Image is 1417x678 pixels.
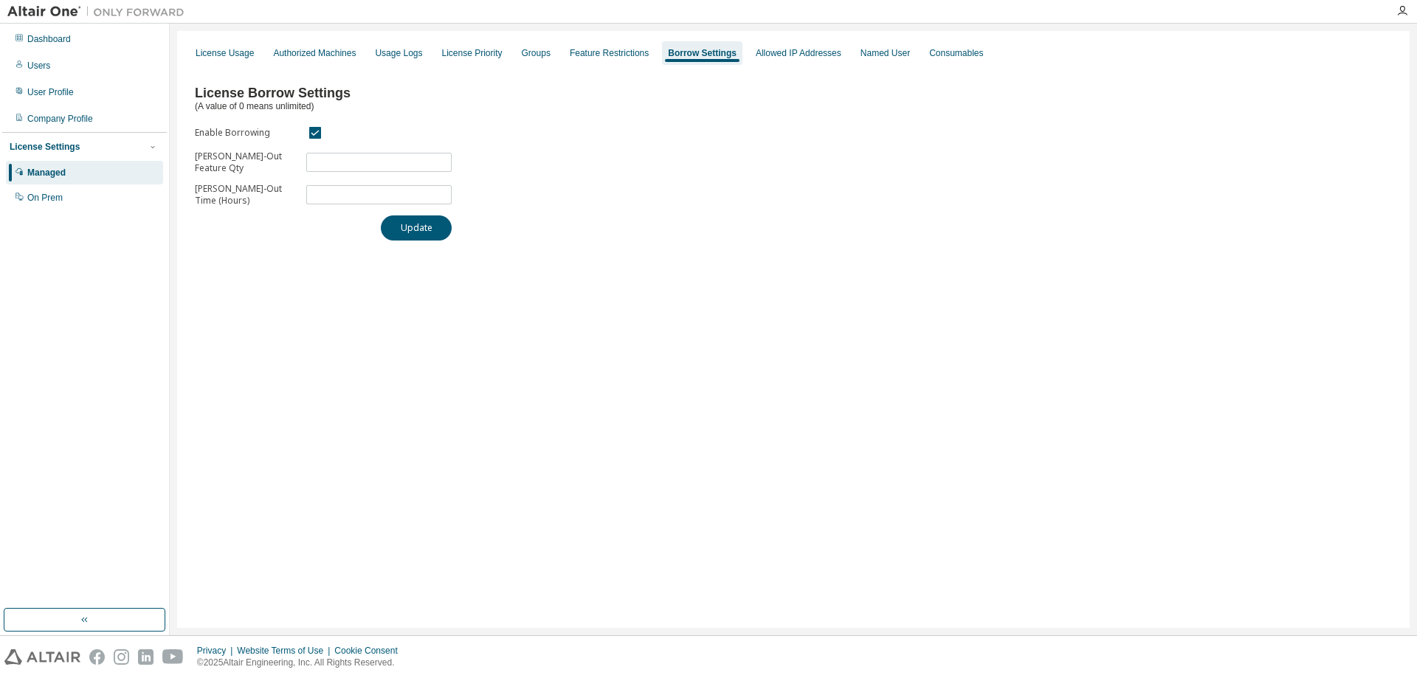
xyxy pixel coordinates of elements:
[7,4,192,19] img: Altair One
[27,33,71,45] div: Dashboard
[195,101,314,111] span: (A value of 0 means unlimited)
[195,151,297,174] label: [PERSON_NAME]-Out Feature Qty
[195,127,297,139] label: Enable Borrowing
[27,86,74,98] div: User Profile
[570,47,649,59] div: Feature Restrictions
[195,183,297,207] label: [PERSON_NAME]-Out Time (Hours)
[334,645,406,657] div: Cookie Consent
[10,141,80,153] div: License Settings
[27,60,50,72] div: Users
[237,645,334,657] div: Website Terms of Use
[138,649,154,665] img: linkedin.svg
[197,645,237,657] div: Privacy
[381,215,452,241] button: Update
[195,86,351,100] span: License Borrow Settings
[522,47,551,59] div: Groups
[89,649,105,665] img: facebook.svg
[4,649,80,665] img: altair_logo.svg
[27,113,93,125] div: Company Profile
[375,47,422,59] div: Usage Logs
[27,167,66,179] div: Managed
[27,192,63,204] div: On Prem
[929,47,983,59] div: Consumables
[197,657,407,669] p: © 2025 Altair Engineering, Inc. All Rights Reserved.
[162,649,184,665] img: youtube.svg
[196,47,254,59] div: License Usage
[668,47,737,59] div: Borrow Settings
[114,649,129,665] img: instagram.svg
[273,47,356,59] div: Authorized Machines
[442,47,503,59] div: License Priority
[756,47,841,59] div: Allowed IP Addresses
[861,47,910,59] div: Named User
